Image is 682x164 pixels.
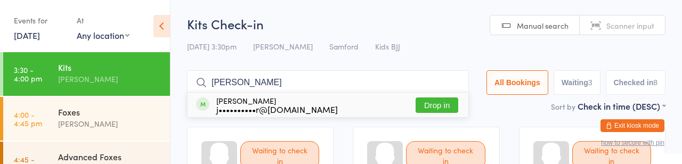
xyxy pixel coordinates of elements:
[606,20,654,31] span: Scanner input
[653,78,657,87] div: 8
[58,73,161,85] div: [PERSON_NAME]
[329,41,359,52] span: Samford
[551,101,575,112] label: Sort by
[588,78,592,87] div: 3
[58,61,161,73] div: Kits
[601,139,664,146] button: how to secure with pin
[3,52,170,96] a: 3:30 -4:00 pmKits[PERSON_NAME]
[14,12,66,29] div: Events for
[606,70,666,95] button: Checked in8
[187,41,237,52] span: [DATE] 3:30pm
[187,15,665,32] h2: Kits Check-in
[58,151,161,162] div: Advanced Foxes
[578,100,665,112] div: Check in time (DESC)
[554,70,600,95] button: Waiting3
[187,70,469,95] input: Search
[216,96,338,113] div: [PERSON_NAME]
[600,119,664,132] button: Exit kiosk mode
[58,118,161,130] div: [PERSON_NAME]
[486,70,548,95] button: All Bookings
[14,65,42,83] time: 3:30 - 4:00 pm
[3,97,170,141] a: 4:00 -4:45 pmFoxes[PERSON_NAME]
[375,41,400,52] span: Kids BJJ
[253,41,313,52] span: [PERSON_NAME]
[77,29,129,41] div: Any location
[58,106,161,118] div: Foxes
[14,110,42,127] time: 4:00 - 4:45 pm
[77,12,129,29] div: At
[416,97,458,113] button: Drop in
[517,20,569,31] span: Manual search
[216,105,338,113] div: j••••••••••r@[DOMAIN_NAME]
[14,29,40,41] a: [DATE]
